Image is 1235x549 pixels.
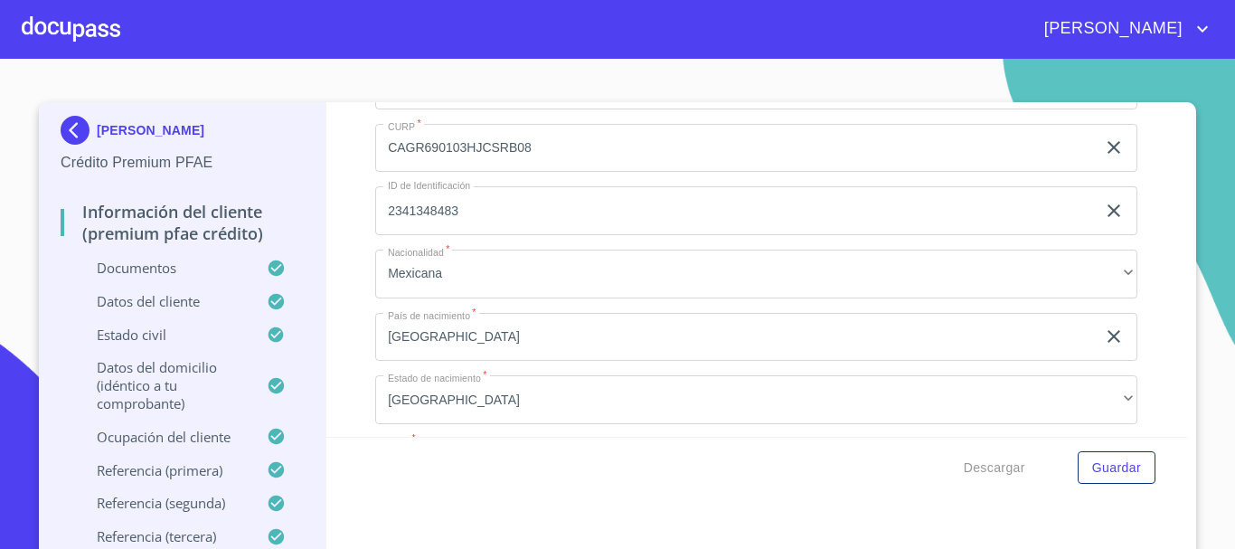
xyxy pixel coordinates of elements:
p: Información del cliente (Premium PFAE Crédito) [61,201,304,244]
p: [PERSON_NAME] [97,123,204,137]
p: Crédito Premium PFAE [61,152,304,174]
div: [PERSON_NAME] [61,116,304,152]
button: clear input [1103,326,1125,347]
span: [PERSON_NAME] [1031,14,1192,43]
div: Mexicana [375,250,1137,298]
button: clear input [1103,137,1125,158]
div: [GEOGRAPHIC_DATA] [375,375,1137,424]
button: account of current user [1031,14,1213,43]
p: Ocupación del Cliente [61,428,267,446]
p: Referencia (tercera) [61,527,267,545]
p: Datos del cliente [61,292,267,310]
img: Docupass spot blue [61,116,97,145]
p: Referencia (segunda) [61,494,267,512]
p: Datos del domicilio (idéntico a tu comprobante) [61,358,267,412]
button: clear input [1103,200,1125,222]
p: Documentos [61,259,267,277]
span: Guardar [1092,457,1141,479]
p: Referencia (primera) [61,461,267,479]
span: Descargar [964,457,1025,479]
p: Estado Civil [61,326,267,344]
button: Descargar [957,451,1032,485]
button: Guardar [1078,451,1155,485]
